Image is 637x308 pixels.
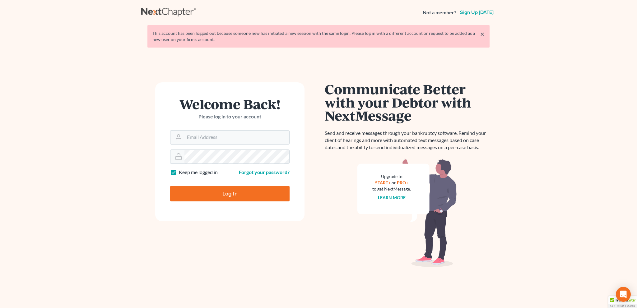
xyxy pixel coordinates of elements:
a: PRO+ [397,180,408,185]
img: nextmessage_bg-59042aed3d76b12b5cd301f8e5b87938c9018125f34e5fa2b7a6b67550977c72.svg [357,159,457,267]
a: Forgot your password? [239,169,290,175]
a: × [480,30,485,38]
a: START+ [375,180,391,185]
div: to get NextMessage. [372,186,411,192]
p: Please log in to your account [170,113,290,120]
h1: Welcome Back! [170,97,290,111]
div: TrustedSite Certified [608,296,637,308]
p: Send and receive messages through your bankruptcy software. Remind your client of hearings and mo... [325,130,490,151]
div: Upgrade to [372,173,411,180]
strong: Not a member? [423,9,456,16]
a: Learn more [378,195,406,200]
a: Sign up [DATE]! [459,10,496,15]
div: This account has been logged out because someone new has initiated a new session with the same lo... [152,30,485,43]
h1: Communicate Better with your Debtor with NextMessage [325,82,490,122]
div: Open Intercom Messenger [616,287,631,302]
span: or [392,180,396,185]
label: Keep me logged in [179,169,218,176]
input: Log In [170,186,290,201]
input: Email Address [184,131,289,144]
